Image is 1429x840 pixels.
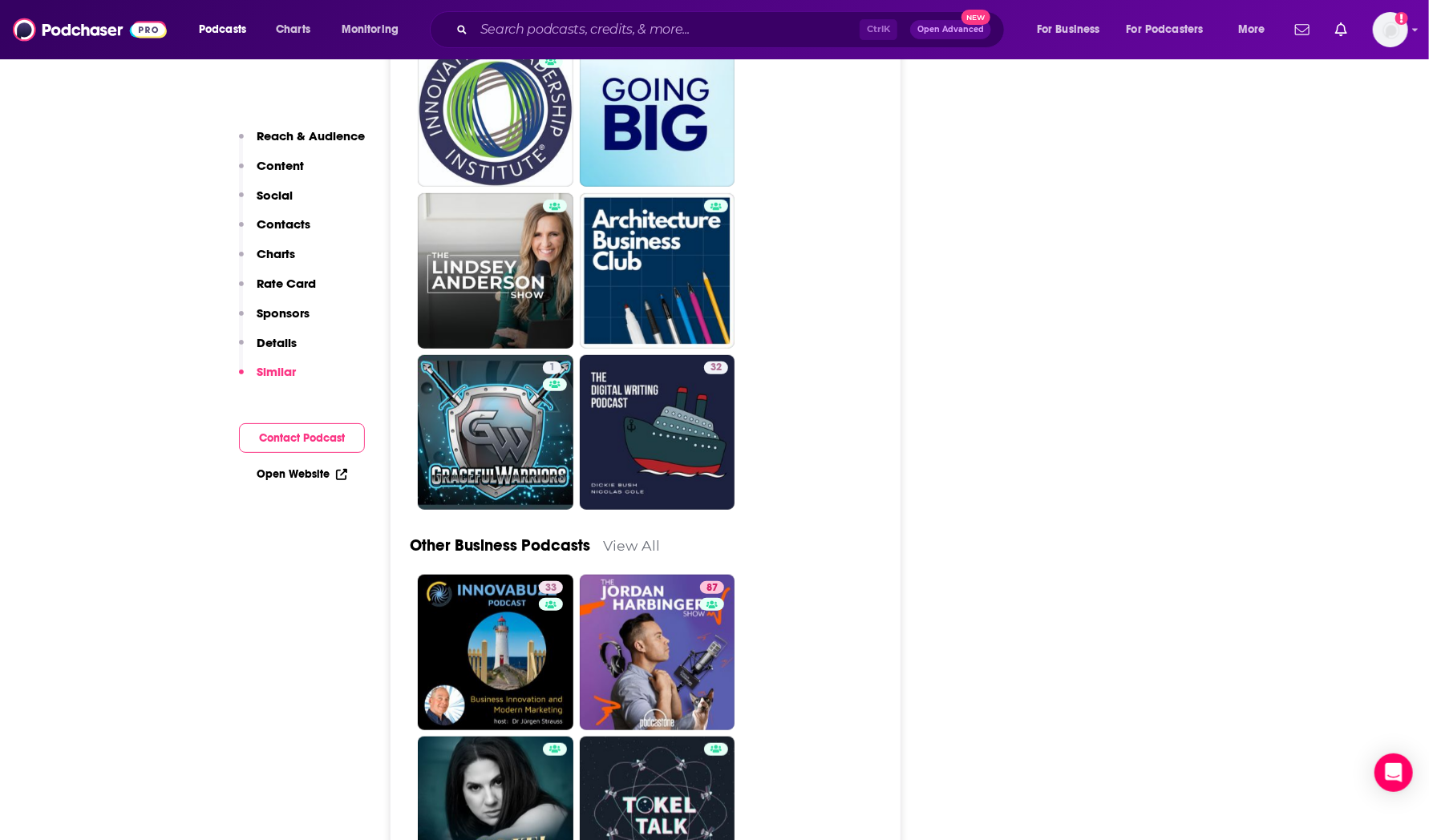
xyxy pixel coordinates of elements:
[700,581,724,594] a: 87
[239,423,365,453] button: Contact Podcast
[239,188,293,217] button: Social
[543,361,561,374] a: 1
[257,188,293,203] p: Social
[580,355,735,511] a: 32
[418,355,573,511] a: 1
[704,361,728,374] a: 32
[418,575,573,730] a: 33
[239,364,296,394] button: Similar
[265,17,320,42] a: Charts
[603,537,660,554] a: View All
[710,360,722,376] span: 32
[445,11,1020,48] div: Search podcasts, credits, & more...
[239,158,304,188] button: Content
[706,580,718,596] span: 87
[1395,12,1408,25] svg: Add a profile image
[1373,12,1408,47] button: Show profile menu
[1026,17,1120,42] button: open menu
[257,158,304,173] p: Content
[418,32,573,188] a: 40
[257,364,296,379] p: Similar
[545,580,557,596] span: 33
[474,17,860,42] input: Search podcasts, credits, & more...
[342,18,399,41] span: Monitoring
[199,18,246,41] span: Podcasts
[549,360,555,376] span: 1
[257,467,347,481] a: Open Website
[410,535,590,555] a: Other Business Podcasts
[239,128,365,158] button: Reach & Audience
[188,17,267,42] button: open menu
[1329,16,1354,43] a: Show notifications dropdown
[257,335,297,350] p: Details
[330,17,419,42] button: open menu
[1374,753,1413,792] div: Open Intercom Messenger
[239,276,316,305] button: Rate Card
[1127,18,1204,41] span: For Podcasters
[1373,12,1408,47] span: Logged in as WE_Broadcast
[239,216,310,246] button: Contacts
[917,26,984,34] span: Open Advanced
[539,581,563,594] a: 33
[276,18,310,41] span: Charts
[961,10,990,25] span: New
[239,335,297,365] button: Details
[1037,18,1100,41] span: For Business
[257,276,316,291] p: Rate Card
[860,19,897,40] span: Ctrl K
[257,128,365,143] p: Reach & Audience
[1289,16,1316,43] a: Show notifications dropdown
[13,14,167,45] img: Podchaser - Follow, Share and Rate Podcasts
[1227,17,1285,42] button: open menu
[1373,12,1408,47] img: User Profile
[1238,18,1265,41] span: More
[257,216,310,232] p: Contacts
[257,305,310,321] p: Sponsors
[580,575,735,730] a: 87
[910,20,991,39] button: Open AdvancedNew
[239,305,310,335] button: Sponsors
[1116,17,1227,42] button: open menu
[239,246,295,276] button: Charts
[257,246,295,261] p: Charts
